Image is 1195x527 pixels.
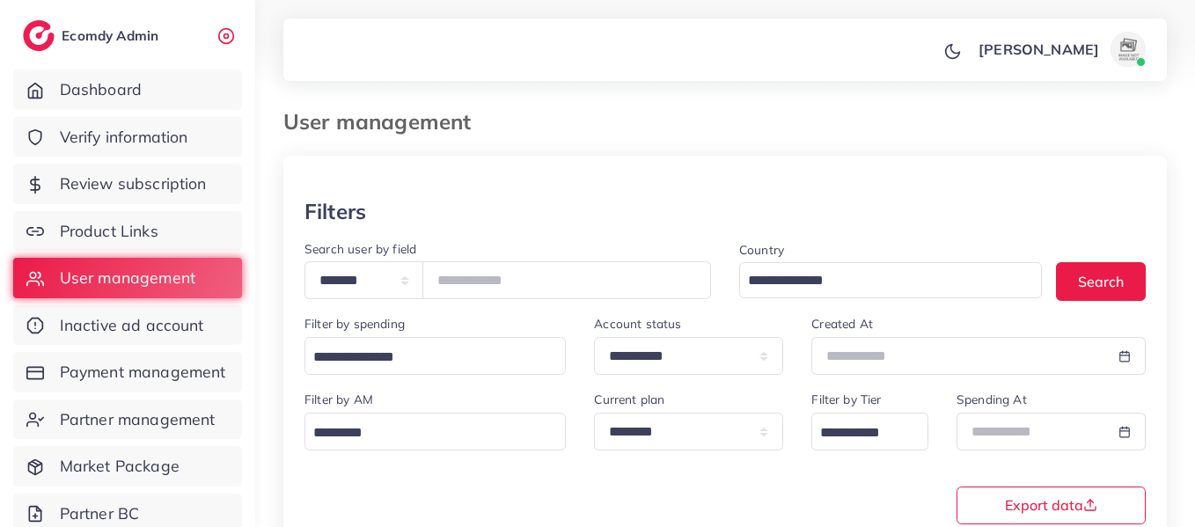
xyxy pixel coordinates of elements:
[304,413,566,450] div: Search for option
[60,314,204,337] span: Inactive ad account
[60,455,180,478] span: Market Package
[304,199,366,224] h3: Filters
[957,487,1146,524] button: Export data
[811,413,928,450] div: Search for option
[304,240,416,258] label: Search user by field
[23,20,55,51] img: logo
[60,220,158,243] span: Product Links
[739,262,1042,298] div: Search for option
[13,305,242,346] a: Inactive ad account
[1111,32,1146,67] img: avatar
[13,399,242,440] a: Partner management
[13,258,242,298] a: User management
[60,172,207,195] span: Review subscription
[594,391,664,408] label: Current plan
[13,70,242,110] a: Dashboard
[23,20,163,51] a: logoEcomdy Admin
[969,32,1153,67] a: [PERSON_NAME]avatar
[13,164,242,204] a: Review subscription
[814,420,905,447] input: Search for option
[60,126,188,149] span: Verify information
[60,361,226,384] span: Payment management
[979,39,1099,60] p: [PERSON_NAME]
[60,408,216,431] span: Partner management
[60,78,142,101] span: Dashboard
[1005,498,1097,512] span: Export data
[811,315,873,333] label: Created At
[304,337,566,375] div: Search for option
[594,315,681,333] label: Account status
[13,211,242,252] a: Product Links
[742,267,1019,295] input: Search for option
[739,241,784,259] label: Country
[60,267,195,289] span: User management
[811,391,881,408] label: Filter by Tier
[60,502,140,525] span: Partner BC
[13,117,242,157] a: Verify information
[307,420,543,447] input: Search for option
[283,109,485,135] h3: User management
[13,352,242,392] a: Payment management
[13,446,242,487] a: Market Package
[1056,262,1146,300] button: Search
[957,391,1027,408] label: Spending At
[307,344,543,371] input: Search for option
[304,315,405,333] label: Filter by spending
[62,27,163,44] h2: Ecomdy Admin
[304,391,373,408] label: Filter by AM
